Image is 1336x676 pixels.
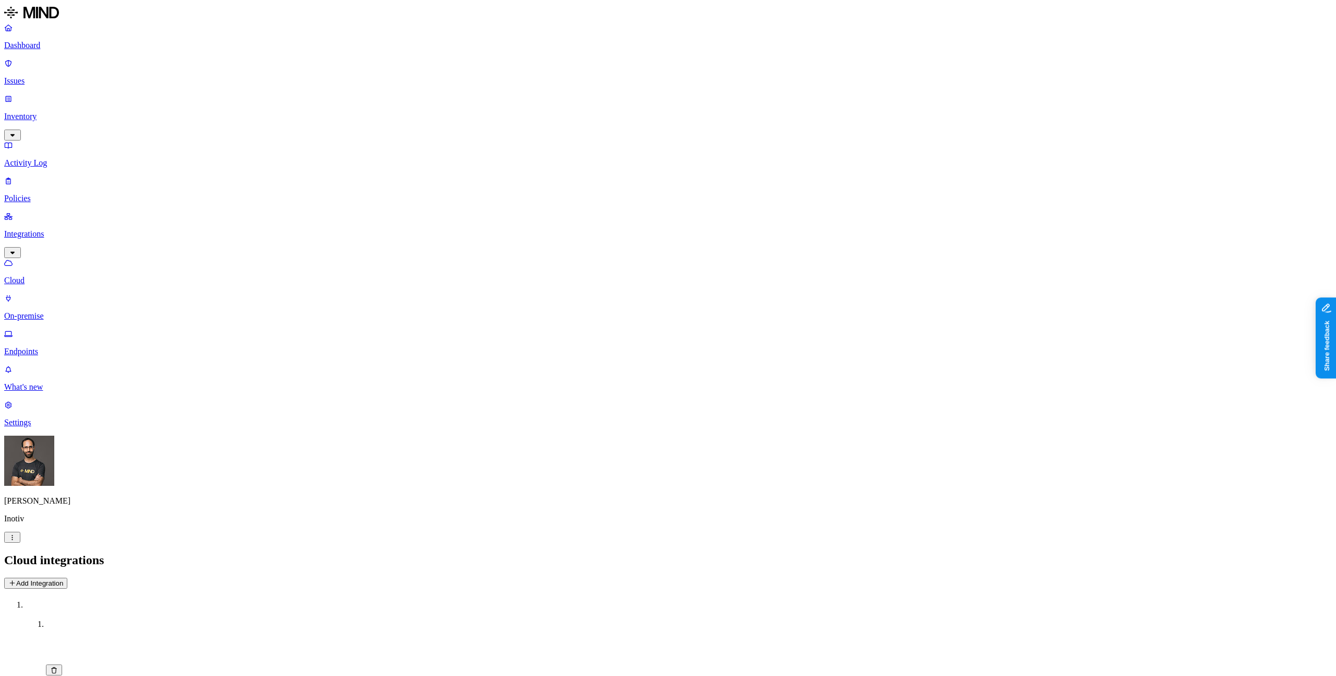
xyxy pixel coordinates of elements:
a: Activity Log [4,141,1332,168]
p: Endpoints [4,347,1332,356]
p: On-premise [4,311,1332,321]
a: Dashboard [4,23,1332,50]
a: Cloud [4,258,1332,285]
img: Ohad Abarbanel [4,436,54,486]
p: Policies [4,194,1332,203]
a: Policies [4,176,1332,203]
a: Inventory [4,94,1332,139]
a: MIND [4,4,1332,23]
p: Cloud [4,276,1332,285]
a: Settings [4,400,1332,427]
p: Integrations [4,229,1332,239]
p: What's new [4,382,1332,392]
p: Settings [4,418,1332,427]
a: What's new [4,365,1332,392]
p: Activity Log [4,158,1332,168]
img: MIND [4,4,59,21]
p: Dashboard [4,41,1332,50]
p: Inotiv [4,514,1332,523]
p: Issues [4,76,1332,86]
button: Add Integration [4,578,67,589]
a: Integrations [4,212,1332,257]
a: Issues [4,59,1332,86]
h2: Cloud integrations [4,553,1332,567]
a: Endpoints [4,329,1332,356]
p: Inventory [4,112,1332,121]
a: On-premise [4,294,1332,321]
